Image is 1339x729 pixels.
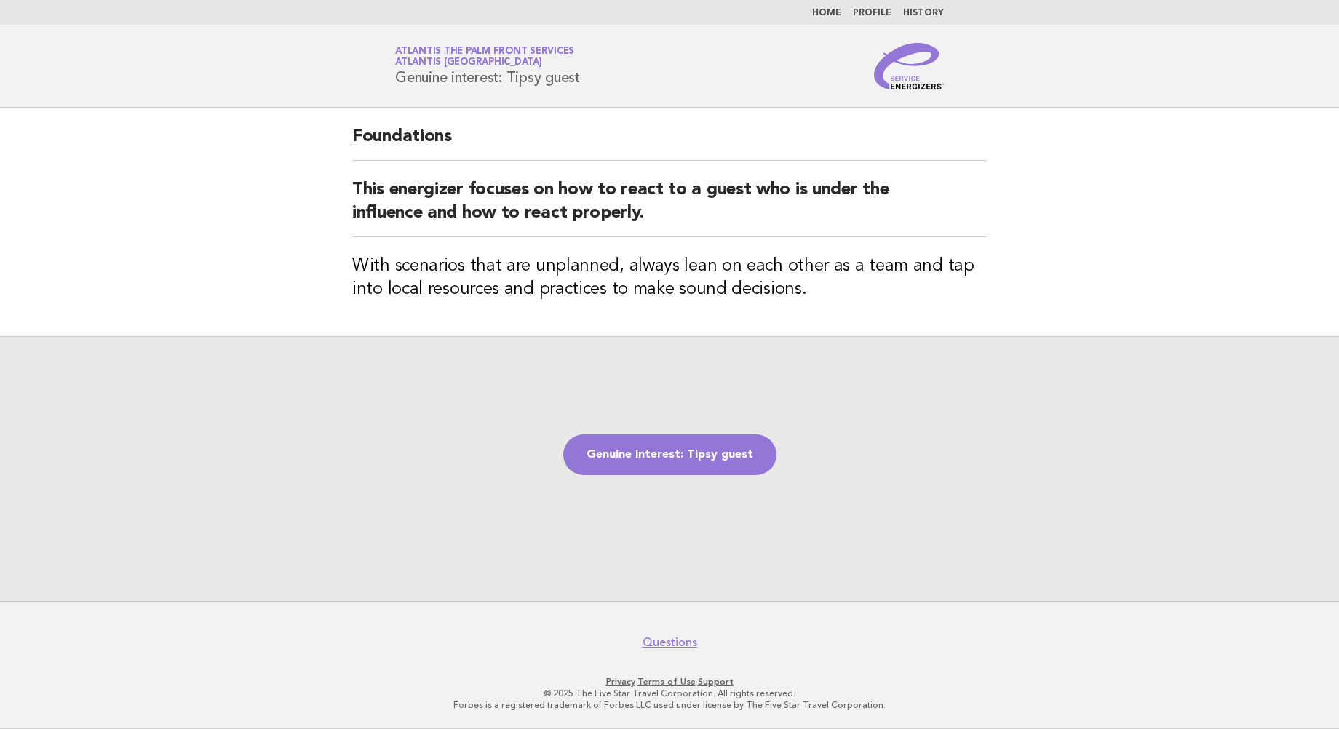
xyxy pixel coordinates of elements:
[606,677,635,687] a: Privacy
[224,699,1115,711] p: Forbes is a registered trademark of Forbes LLC used under license by The Five Star Travel Corpora...
[224,688,1115,699] p: © 2025 The Five Star Travel Corporation. All rights reserved.
[352,255,987,301] h3: With scenarios that are unplanned, always lean on each other as a team and tap into local resourc...
[395,47,580,85] h1: Genuine interest: Tipsy guest
[698,677,734,687] a: Support
[563,434,776,475] a: Genuine interest: Tipsy guest
[224,676,1115,688] p: · ·
[637,677,696,687] a: Terms of Use
[812,9,841,17] a: Home
[395,58,542,68] span: Atlantis [GEOGRAPHIC_DATA]
[903,9,944,17] a: History
[853,9,891,17] a: Profile
[395,47,574,67] a: Atlantis The Palm Front ServicesAtlantis [GEOGRAPHIC_DATA]
[352,125,987,161] h2: Foundations
[352,178,987,237] h2: This energizer focuses on how to react to a guest who is under the influence and how to react pro...
[643,635,697,650] a: Questions
[874,43,944,89] img: Service Energizers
